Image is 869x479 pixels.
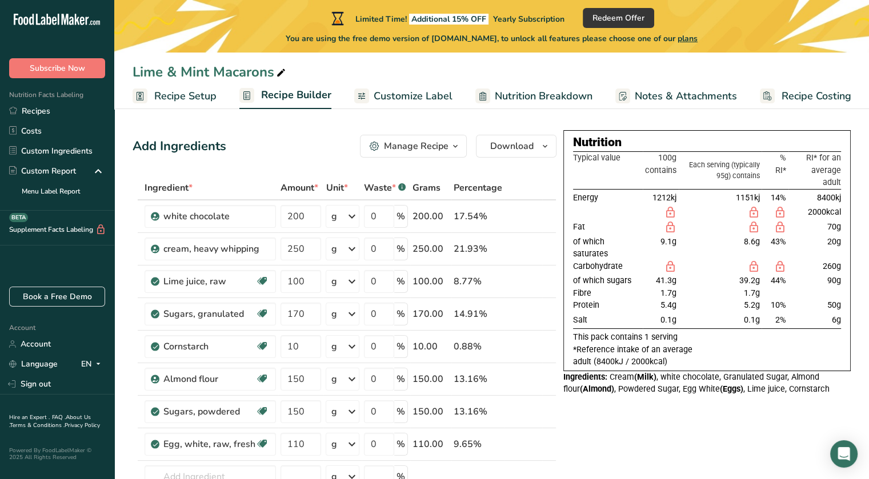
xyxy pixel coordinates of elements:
[331,405,337,418] div: g
[454,210,502,223] div: 17.54%
[788,275,841,287] td: 90g
[326,181,347,195] span: Unit
[360,135,467,158] button: Manage Recipe
[145,181,193,195] span: Ingredient
[133,62,288,82] div: Lime & Mint Macarons
[331,437,337,451] div: g
[490,139,534,153] span: Download
[573,189,643,206] td: Energy
[9,413,50,421] a: Hire an Expert .
[720,384,743,394] b: (Eggs)
[281,181,318,195] span: Amount
[9,354,58,374] a: Language
[163,437,255,451] div: Egg, white, raw, fresh
[563,372,830,395] span: Cream , white chocolate, Granulated Sugar, Almond flour , Powdered Sugar, Egg White , Lime juice,...
[806,153,841,187] span: RI* for an average adult
[413,340,449,353] div: 10.00
[830,440,858,468] div: Open Intercom Messenger
[163,242,269,256] div: cream, heavy whipping
[454,275,502,288] div: 8.77%
[775,315,786,325] span: 2%
[413,275,449,288] div: 100.00
[9,287,105,307] a: Book a Free Demo
[413,242,449,256] div: 250.00
[331,372,337,386] div: g
[413,181,440,195] span: Grams
[788,236,841,260] td: 20g
[413,372,449,386] div: 150.00
[163,372,255,386] div: Almond flour
[788,221,841,236] td: 70g
[413,210,449,223] div: 200.00
[9,413,91,429] a: About Us .
[286,33,698,45] span: You are using the free demo version of [DOMAIN_NAME], to unlock all features please choose one of...
[413,307,449,321] div: 170.00
[660,315,676,325] span: 0.1g
[592,12,644,24] span: Redeem Offer
[163,307,255,321] div: Sugars, granulated
[331,242,337,256] div: g
[563,372,607,382] span: Ingredients:
[454,181,502,195] span: Percentage
[743,237,759,247] span: 8.6g
[573,221,643,236] td: Fat
[771,300,786,310] span: 10%
[163,210,269,223] div: white chocolate
[788,260,841,275] td: 260g
[573,312,643,329] td: Salt
[643,152,679,190] th: 100g contains
[652,193,676,203] span: 1212kj
[52,413,66,421] a: FAQ .
[573,287,643,300] td: Fibre
[580,384,614,394] b: (Almond)
[743,315,759,325] span: 0.1g
[476,135,556,158] button: Download
[573,260,643,275] td: Carbohydrate
[660,300,676,310] span: 5.4g
[10,421,65,429] a: Terms & Conditions .
[679,152,762,190] th: Each serving (typically 95g) contains
[454,437,502,451] div: 9.65%
[154,88,217,104] span: Recipe Setup
[163,275,255,288] div: Lime juice, raw
[454,405,502,418] div: 13.16%
[615,83,737,109] a: Notes & Attachments
[454,372,502,386] div: 13.16%
[771,276,786,285] span: 44%
[788,299,841,312] td: 50g
[583,8,654,28] button: Redeem Offer
[788,312,841,329] td: 6g
[163,405,255,418] div: Sugars, powdered
[573,152,643,190] th: Typical value
[9,213,28,222] div: BETA
[9,58,105,78] button: Subscribe Now
[364,181,406,195] div: Waste
[331,307,337,321] div: g
[331,275,337,288] div: g
[635,88,737,104] span: Notes & Attachments
[678,33,698,44] span: plans
[739,276,759,285] span: 39.2g
[329,11,564,25] div: Limited Time!
[771,237,786,247] span: 43%
[133,83,217,109] a: Recipe Setup
[9,447,105,461] div: Powered By FoodLabelMaker © 2025 All Rights Reserved
[81,357,105,371] div: EN
[573,133,841,151] div: Nutrition
[163,340,255,353] div: Cornstarch
[573,236,643,260] td: of which saturates
[573,331,841,344] p: This pack contains 1 serving
[760,83,851,109] a: Recipe Costing
[261,87,331,103] span: Recipe Builder
[30,62,85,74] span: Subscribe Now
[656,276,676,285] span: 41.3g
[239,82,331,110] a: Recipe Builder
[743,300,759,310] span: 5.2g
[775,153,786,175] span: % RI*
[354,83,452,109] a: Customize Label
[9,165,76,177] div: Custom Report
[133,137,226,156] div: Add Ingredients
[660,237,676,247] span: 9.1g
[384,139,448,153] div: Manage Recipe
[788,189,841,206] td: 8400kj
